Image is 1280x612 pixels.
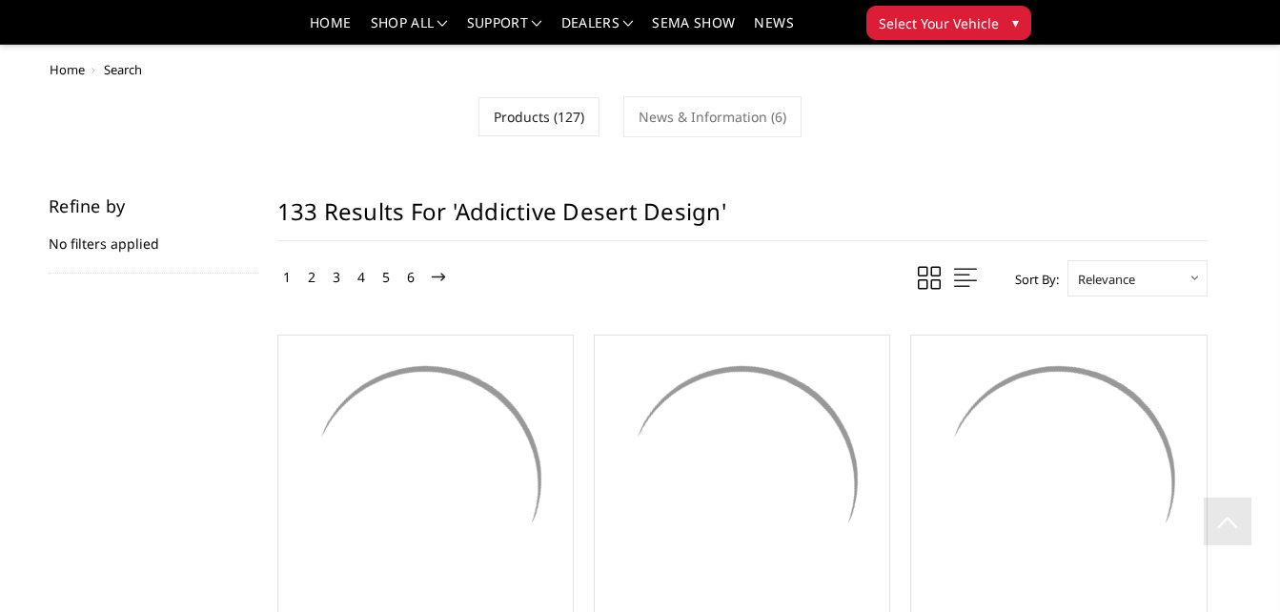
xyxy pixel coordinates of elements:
a: News [754,16,793,44]
span: Search [104,61,142,78]
span: Select Your Vehicle [879,13,999,33]
a: Dealers [561,16,634,44]
a: 5 [377,266,395,289]
a: Home [310,16,351,44]
a: 3 [328,266,345,289]
a: Support [467,16,542,44]
a: News & Information (6) [623,96,802,137]
a: 1 [278,266,295,289]
span: ▾ [1012,12,1019,32]
a: SEMA Show [652,16,735,44]
h1: 133 results for 'addictive desert design' [277,197,1208,241]
a: Products (127) [478,97,599,136]
a: shop all [371,16,448,44]
div: No filters applied [49,197,258,274]
a: 6 [402,266,419,289]
a: 2 [303,266,320,289]
a: Click to Top [1204,498,1251,545]
a: Home [50,61,85,78]
button: Select Your Vehicle [866,6,1031,40]
h5: Refine by [49,197,258,214]
a: 4 [353,266,370,289]
label: Sort By: [1005,265,1059,294]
